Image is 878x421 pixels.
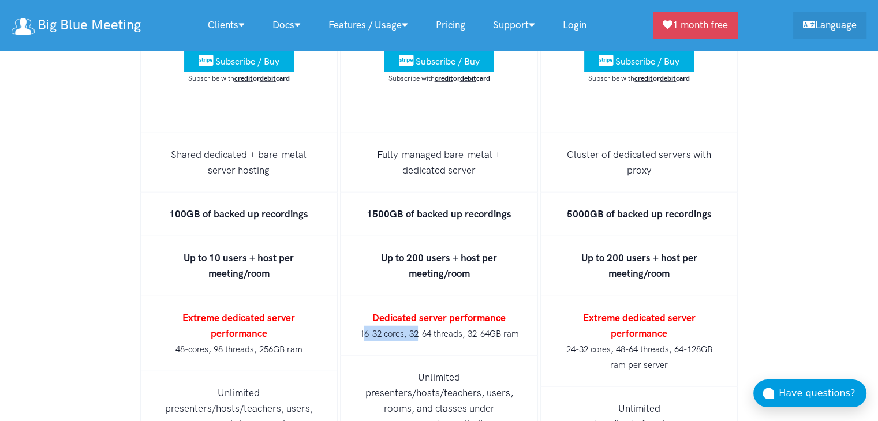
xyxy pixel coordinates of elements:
[581,252,697,279] strong: Up to 200 users + host per meeting/room
[459,74,476,82] u: debit
[260,74,276,82] u: debit
[779,386,866,401] div: Have questions?
[169,208,308,220] strong: 100GB of backed up recordings
[215,56,279,67] span: Subscribe / Buy
[753,379,866,407] button: Have questions?
[793,12,866,39] a: Language
[381,93,496,114] iframe: PayPal
[388,74,490,82] small: Subscribe with
[660,74,676,82] u: debit
[340,133,538,193] li: Fully-managed bare-metal + dedicated server
[175,344,302,355] small: 48-cores, 98 threads, 256GB ram
[315,13,422,37] a: Features / Usage
[415,56,479,67] span: Subscribe / Buy
[184,252,294,279] strong: Up to 10 users + host per meeting/room
[653,12,738,39] a: 1 month free
[566,344,712,370] small: 24-32 cores, 48-64 threads, 64-128GB ram per server
[188,74,290,82] small: Subscribe with
[181,93,297,114] iframe: PayPal
[12,13,141,37] a: Big Blue Meeting
[12,18,35,35] img: logo
[372,312,506,324] strong: Dedicated server performance
[588,74,690,82] small: Subscribe with
[434,74,453,82] u: credit
[259,13,315,37] a: Docs
[422,13,479,37] a: Pricing
[381,252,497,279] strong: Up to 200 users + host per meeting/room
[567,208,712,220] strong: 5000GB of backed up recordings
[479,13,549,37] a: Support
[234,74,290,82] strong: or card
[194,13,259,37] a: Clients
[540,133,738,193] li: Cluster of dedicated servers with proxy
[140,133,338,193] li: Shared dedicated + bare-metal server hosting
[434,74,490,82] strong: or card
[549,13,600,37] a: Login
[359,329,518,339] small: 16-32 cores, 32-64 threads, 32-64GB ram
[634,74,690,82] strong: or card
[581,93,697,114] iframe: PayPal
[367,208,511,220] strong: 1500GB of backed up recordings
[234,74,253,82] u: credit
[583,312,696,339] strong: Extreme dedicated server performance
[182,312,295,339] strong: Extreme dedicated server performance
[615,56,679,67] span: Subscribe / Buy
[634,74,653,82] u: credit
